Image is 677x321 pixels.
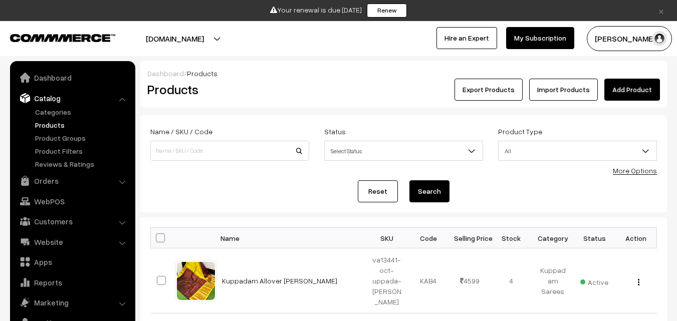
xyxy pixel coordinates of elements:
[407,228,449,248] th: Code
[409,180,449,202] button: Search
[13,293,132,311] a: Marketing
[324,126,346,137] label: Status
[529,79,598,101] a: Import Products
[580,274,608,287] span: Active
[407,248,449,313] td: KAB4
[150,141,309,161] input: Name / SKU / Code
[33,146,132,156] a: Product Filters
[324,141,483,161] span: Select Status
[13,273,132,291] a: Reports
[652,31,667,46] img: user
[10,34,115,42] img: COMMMERCE
[33,120,132,130] a: Products
[499,142,656,160] span: All
[147,68,660,79] div: /
[222,276,337,285] a: Kuppadam Allover [PERSON_NAME]
[111,26,239,51] button: [DOMAIN_NAME]
[358,180,398,202] a: Reset
[506,27,574,49] a: My Subscription
[33,159,132,169] a: Reviews & Ratings
[574,228,615,248] th: Status
[150,126,212,137] label: Name / SKU / Code
[638,279,639,285] img: Menu
[455,79,523,101] button: Export Products
[187,69,217,78] span: Products
[532,248,574,313] td: Kuppadam Sarees
[13,253,132,271] a: Apps
[366,228,408,248] th: SKU
[13,89,132,107] a: Catalog
[449,228,491,248] th: Selling Price
[654,5,668,17] a: ×
[325,142,483,160] span: Select Status
[498,141,657,161] span: All
[491,248,532,313] td: 4
[587,26,672,51] button: [PERSON_NAME]
[147,82,308,97] h2: Products
[216,228,366,248] th: Name
[366,248,408,313] td: va13441-oct-uppada-[PERSON_NAME]
[147,69,184,78] a: Dashboard
[13,69,132,87] a: Dashboard
[604,79,660,101] a: Add Product
[498,126,542,137] label: Product Type
[33,133,132,143] a: Product Groups
[13,212,132,230] a: Customers
[4,4,673,18] div: Your renewal is due [DATE]
[13,192,132,210] a: WebPOS
[613,166,657,175] a: More Options
[367,4,407,18] a: Renew
[13,172,132,190] a: Orders
[615,228,657,248] th: Action
[532,228,574,248] th: Category
[436,27,497,49] a: Hire an Expert
[13,233,132,251] a: Website
[491,228,532,248] th: Stock
[10,31,98,43] a: COMMMERCE
[449,248,491,313] td: 4599
[33,107,132,117] a: Categories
